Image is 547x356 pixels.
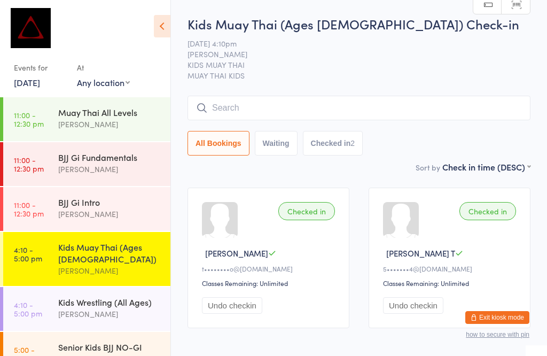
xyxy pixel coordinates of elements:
[187,131,249,156] button: All Bookings
[386,247,455,259] span: [PERSON_NAME] T
[3,287,170,331] a: 4:10 -5:00 pmKids Wrestling (All Ages)[PERSON_NAME]
[187,59,514,70] span: KIDS MUAY THAI
[58,151,161,163] div: BJJ Gi Fundamentals
[187,70,530,81] span: MUAY THAI KIDS
[383,297,443,314] button: Undo checkin
[58,118,161,130] div: [PERSON_NAME]
[14,200,44,218] time: 11:00 - 12:30 pm
[14,245,42,262] time: 4:10 - 5:00 pm
[202,264,338,273] div: t••••••••o@[DOMAIN_NAME]
[278,202,335,220] div: Checked in
[14,111,44,128] time: 11:00 - 12:30 pm
[350,139,355,148] div: 2
[459,202,516,220] div: Checked in
[187,38,514,49] span: [DATE] 4:10pm
[77,76,130,88] div: Any location
[58,208,161,220] div: [PERSON_NAME]
[187,15,530,33] h2: Kids Muay Thai (Ages [DEMOGRAPHIC_DATA]) Check-in
[11,8,51,48] img: Dominance MMA Thomastown
[58,265,161,277] div: [PERSON_NAME]
[255,131,298,156] button: Waiting
[416,162,440,173] label: Sort by
[3,187,170,231] a: 11:00 -12:30 pmBJJ Gi Intro[PERSON_NAME]
[187,49,514,59] span: [PERSON_NAME]
[58,341,161,353] div: Senior Kids BJJ NO-GI
[466,331,529,338] button: how to secure with pin
[202,297,262,314] button: Undo checkin
[205,247,268,259] span: [PERSON_NAME]
[58,196,161,208] div: BJJ Gi Intro
[58,163,161,175] div: [PERSON_NAME]
[3,142,170,186] a: 11:00 -12:30 pmBJJ Gi Fundamentals[PERSON_NAME]
[383,278,519,288] div: Classes Remaining: Unlimited
[3,232,170,286] a: 4:10 -5:00 pmKids Muay Thai (Ages [DEMOGRAPHIC_DATA])[PERSON_NAME]
[77,59,130,76] div: At
[14,300,42,318] time: 4:10 - 5:00 pm
[442,161,530,173] div: Check in time (DESC)
[58,106,161,118] div: Muay Thai All Levels
[202,278,338,288] div: Classes Remaining: Unlimited
[58,296,161,308] div: Kids Wrestling (All Ages)
[187,96,530,120] input: Search
[303,131,363,156] button: Checked in2
[58,308,161,320] div: [PERSON_NAME]
[383,264,519,273] div: 5•••••••4@[DOMAIN_NAME]
[14,76,40,88] a: [DATE]
[58,241,161,265] div: Kids Muay Thai (Ages [DEMOGRAPHIC_DATA])
[465,311,529,324] button: Exit kiosk mode
[14,59,66,76] div: Events for
[14,156,44,173] time: 11:00 - 12:30 pm
[3,97,170,141] a: 11:00 -12:30 pmMuay Thai All Levels[PERSON_NAME]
